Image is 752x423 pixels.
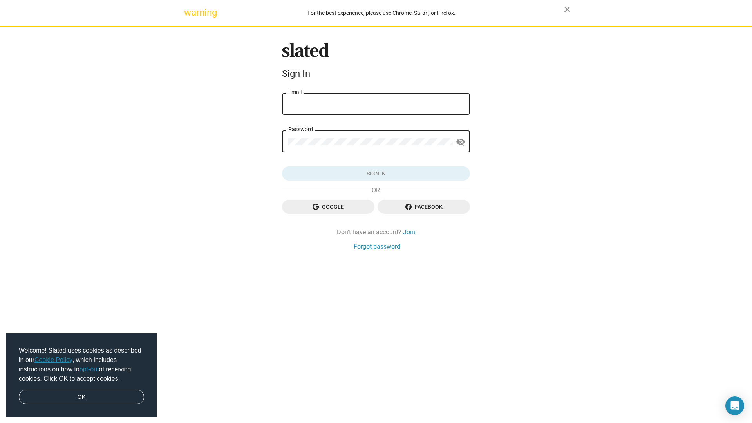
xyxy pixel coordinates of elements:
mat-icon: warning [184,8,193,17]
span: Facebook [384,200,464,214]
div: Open Intercom Messenger [725,396,744,415]
button: Show password [453,134,468,150]
div: Sign In [282,68,470,79]
sl-branding: Sign In [282,43,470,83]
span: Google [288,200,368,214]
button: Facebook [378,200,470,214]
a: Cookie Policy [34,356,72,363]
div: Don't have an account? [282,228,470,236]
button: Google [282,200,374,214]
a: opt-out [80,366,99,372]
a: dismiss cookie message [19,390,144,405]
div: cookieconsent [6,333,157,417]
mat-icon: close [562,5,572,14]
a: Join [403,228,415,236]
mat-icon: visibility_off [456,136,465,148]
span: Welcome! Slated uses cookies as described in our , which includes instructions on how to of recei... [19,346,144,383]
a: Forgot password [354,242,400,251]
div: For the best experience, please use Chrome, Safari, or Firefox. [199,8,564,18]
